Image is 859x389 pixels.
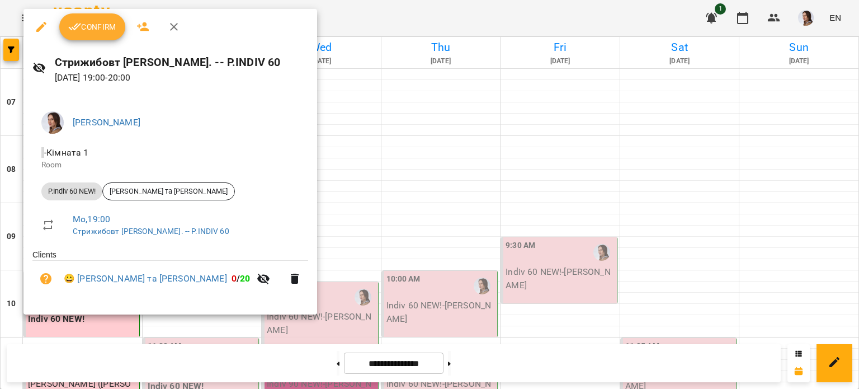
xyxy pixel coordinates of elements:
[73,214,110,224] a: Mo , 19:00
[41,160,299,171] p: Room
[55,71,308,85] p: [DATE] 19:00 - 20:00
[68,20,116,34] span: Confirm
[103,186,234,196] span: [PERSON_NAME] та [PERSON_NAME]
[55,54,308,71] h6: Стрижибовт [PERSON_NAME]. -- P.INDIV 60
[240,273,250,284] span: 20
[232,273,237,284] span: 0
[232,273,251,284] b: /
[102,182,235,200] div: [PERSON_NAME] та [PERSON_NAME]
[41,111,64,134] img: 6a03a0f17c1b85eb2e33e2f5271eaff0.png
[41,186,102,196] span: P.Indiv 60 NEW!
[59,13,125,40] button: Confirm
[64,272,227,285] a: 😀 [PERSON_NAME] та [PERSON_NAME]
[32,249,308,301] ul: Clients
[41,147,91,158] span: - Кімната 1
[73,117,140,128] a: [PERSON_NAME]
[73,227,229,236] a: Стрижибовт [PERSON_NAME]. -- P.INDIV 60
[32,265,59,292] button: Unpaid. Bill the attendance?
